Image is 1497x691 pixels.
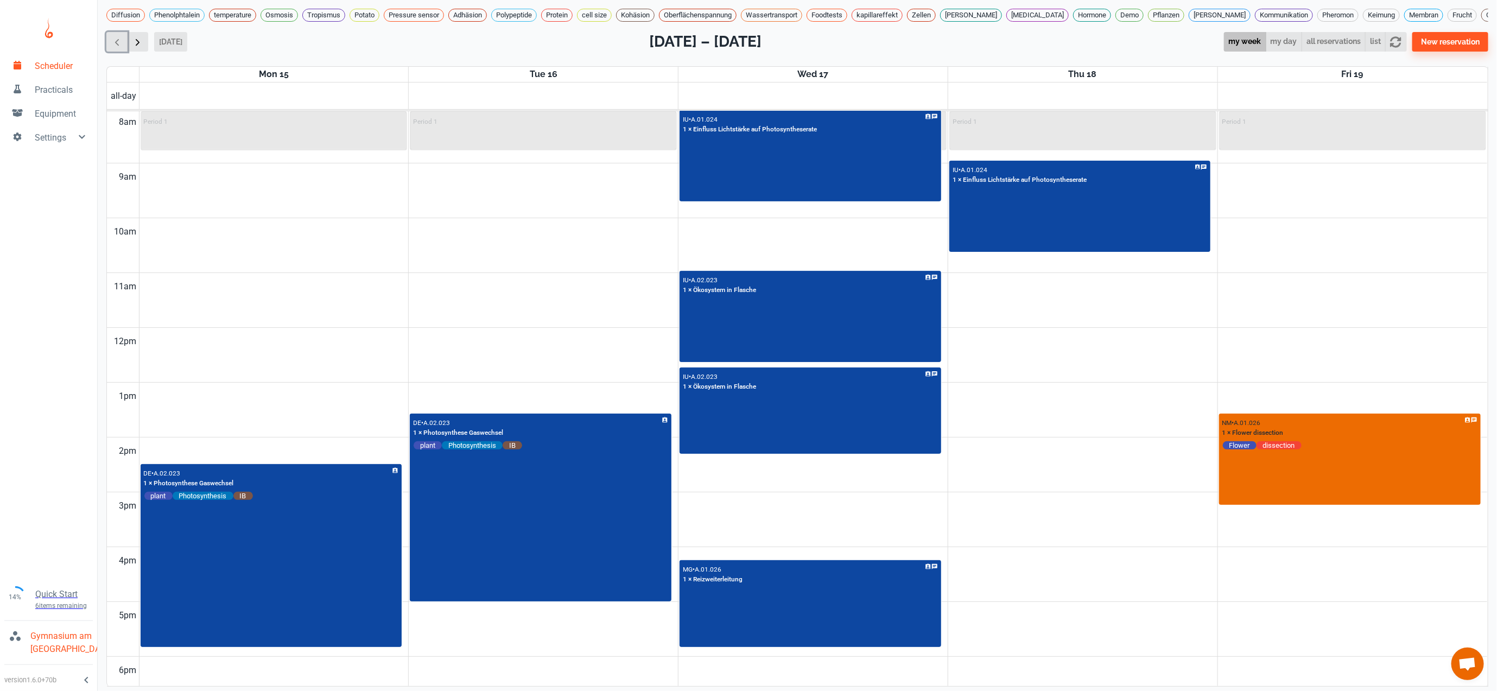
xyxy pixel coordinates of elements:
[117,492,139,519] div: 3pm
[1363,9,1400,22] div: Keimung
[691,373,718,381] p: A.02.023
[150,10,204,21] span: Phenolphtalein
[106,9,145,22] div: Diffusion
[1222,118,1247,125] p: Period 1
[154,32,187,52] button: [DATE]
[616,9,655,22] div: Kohäsion
[1317,9,1359,22] div: Pheromon
[741,10,802,21] span: Wassertransport
[659,10,736,21] span: Oberflächenspannung
[1318,10,1358,21] span: Pheromon
[683,276,691,284] p: IU •
[795,67,830,82] a: September 17, 2025
[413,118,437,125] p: Period 1
[1448,10,1476,21] span: Frucht
[127,32,148,52] button: Next week
[1302,32,1366,52] button: all reservations
[303,10,345,21] span: Tropismus
[209,9,256,22] div: temperature
[1266,32,1302,52] button: my day
[953,175,1087,185] p: 1 × Einfluss Lichtstärke auf Photosyntheserate
[261,10,297,21] span: Osmosis
[683,125,817,135] p: 1 × Einfluss Lichtstärke auf Photosyntheserate
[1340,67,1366,82] a: September 19, 2025
[117,383,139,410] div: 1pm
[413,419,423,427] p: DE •
[907,9,936,22] div: Zellen
[384,9,444,22] div: Pressure sensor
[683,575,743,585] p: 1 × Reizweiterleitung
[683,382,756,392] p: 1 × Ökosystem in Flasche
[541,9,573,22] div: Protein
[1385,32,1406,52] button: refresh
[528,67,560,82] a: September 16, 2025
[413,428,503,438] p: 1 × Photosynthese Gaswechsel
[210,10,256,21] span: temperature
[807,9,847,22] div: Foodtests
[1222,428,1284,438] p: 1 × Flower dissection
[149,9,205,22] div: Phenolphtalein
[109,90,139,103] span: all-day
[503,441,522,450] span: IB
[173,491,233,500] span: Photosynthesis
[940,9,1002,22] div: [PERSON_NAME]
[492,10,536,21] span: Polypeptide
[117,657,139,684] div: 6pm
[852,10,902,21] span: kapillareffekt
[144,491,173,500] span: plant
[683,286,756,295] p: 1 × Ökosystem in Flasche
[144,118,168,125] p: Period 1
[1116,10,1143,21] span: Demo
[617,10,654,21] span: Kohäsion
[350,9,379,22] div: Potato
[154,470,181,477] p: A.02.023
[1224,32,1266,52] button: my week
[1149,10,1184,21] span: Pflanzen
[1074,10,1111,21] span: Hormone
[112,218,139,245] div: 10am
[691,276,718,284] p: A.02.023
[1115,9,1144,22] div: Demo
[1363,10,1399,21] span: Keimung
[261,9,298,22] div: Osmosis
[1405,10,1443,21] span: Membran
[908,10,935,21] span: Zellen
[117,602,139,629] div: 5pm
[1148,9,1184,22] div: Pflanzen
[1189,10,1250,21] span: [PERSON_NAME]
[449,10,486,21] span: Adhäsion
[1223,441,1257,450] span: Flower
[1448,9,1477,22] div: Frucht
[1189,9,1251,22] div: [PERSON_NAME]
[1067,67,1099,82] a: September 18, 2025
[953,166,961,174] p: IU •
[144,470,154,477] p: DE •
[1073,9,1111,22] div: Hormone
[961,166,987,174] p: A.01.024
[1007,10,1068,21] span: [MEDICAL_DATA]
[1451,648,1484,680] div: Chat öffnen
[695,566,721,573] p: A.01.026
[683,373,691,381] p: IU •
[1257,441,1302,449] div: dissection
[852,9,903,22] div: kapillareffekt
[144,479,234,489] p: 1 × Photosynthese Gaswechsel
[302,9,345,22] div: Tropismus
[1234,419,1261,427] p: A.01.026
[941,10,1001,21] span: [PERSON_NAME]
[350,10,379,21] span: Potato
[659,9,737,22] div: Oberflächenspannung
[542,10,572,21] span: Protein
[1222,419,1234,427] p: NM •
[112,273,139,300] div: 11am
[112,328,139,355] div: 12pm
[1006,9,1069,22] div: [MEDICAL_DATA]
[117,163,139,191] div: 9am
[1255,9,1313,22] div: Kommunikation
[117,109,139,136] div: 8am
[257,67,291,82] a: September 15, 2025
[117,547,139,574] div: 4pm
[384,10,443,21] span: Pressure sensor
[117,438,139,465] div: 2pm
[1365,32,1386,52] button: list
